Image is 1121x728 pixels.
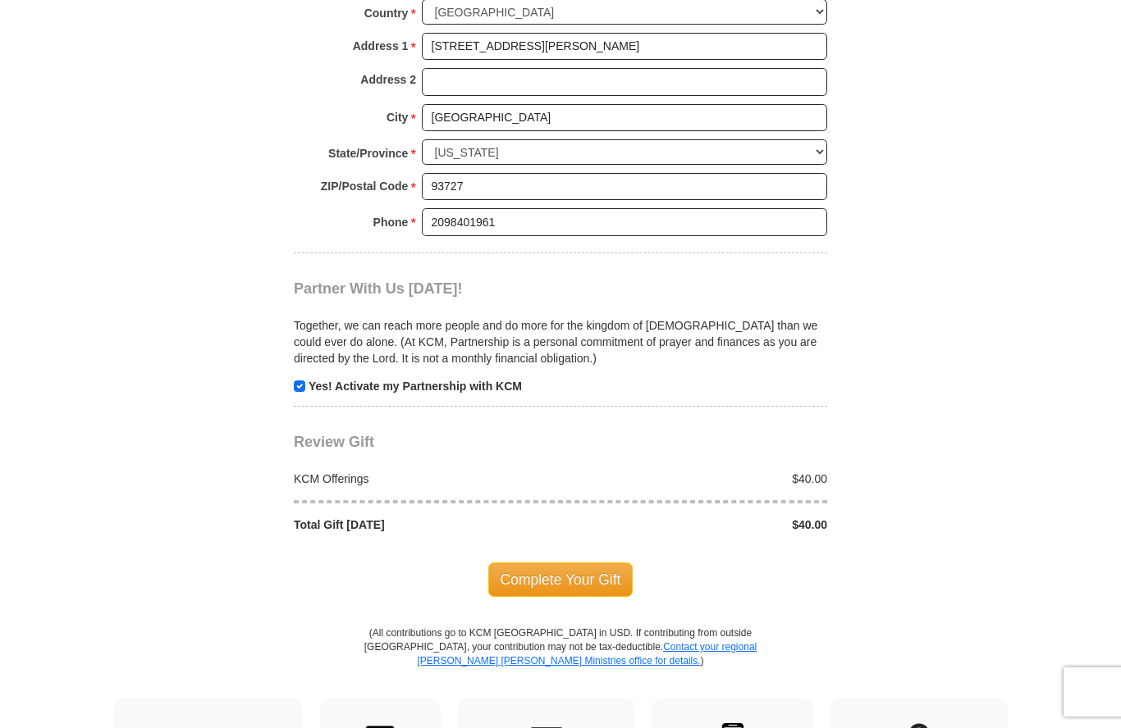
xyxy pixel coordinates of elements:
[309,380,522,393] strong: Yes! Activate my Partnership with KCM
[387,106,408,129] strong: City
[294,434,374,450] span: Review Gift
[364,626,757,698] p: (All contributions go to KCM [GEOGRAPHIC_DATA] in USD. If contributing from outside [GEOGRAPHIC_D...
[294,317,827,366] p: Together, we can reach more people and do more for the kingdom of [DEMOGRAPHIC_DATA] than we coul...
[321,175,409,198] strong: ZIP/Postal Code
[560,471,836,487] div: $40.00
[353,34,409,57] strong: Address 1
[560,516,836,533] div: $40.00
[286,516,561,533] div: Total Gift [DATE]
[328,142,408,165] strong: State/Province
[373,211,409,234] strong: Phone
[286,471,561,487] div: KCM Offerings
[360,68,416,91] strong: Address 2
[364,2,409,25] strong: Country
[294,280,463,297] span: Partner With Us [DATE]!
[488,562,634,597] span: Complete Your Gift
